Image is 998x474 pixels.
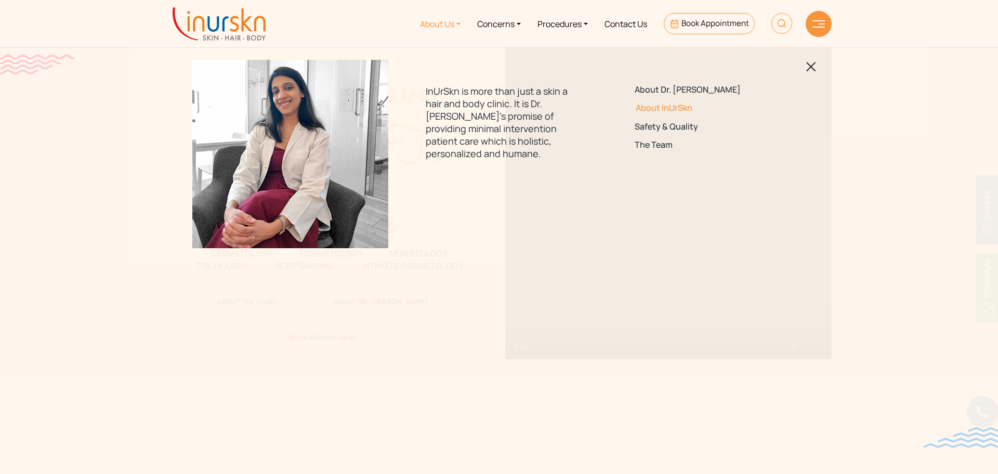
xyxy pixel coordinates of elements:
[173,7,266,41] img: inurskn-logo
[812,20,825,28] img: hamLine.svg
[426,85,572,160] p: InUrSkn is more than just a skin a hair and body clinic. It is Dr. [PERSON_NAME]'s promise of pro...
[923,427,998,448] img: bluewave
[806,62,816,72] img: blackclosed
[469,4,529,43] a: Concerns
[635,121,781,131] a: Safety & Quality
[681,18,749,29] span: Book Appointment
[596,4,655,43] a: Contact Us
[192,60,388,248] img: menuabout
[635,103,781,113] a: About InUrSkn
[529,4,596,43] a: Procedures
[664,13,755,34] a: Book Appointment
[635,85,781,95] a: About Dr. [PERSON_NAME]
[635,140,781,150] a: The Team
[771,13,792,34] img: HeaderSearch
[412,4,469,43] a: About Us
